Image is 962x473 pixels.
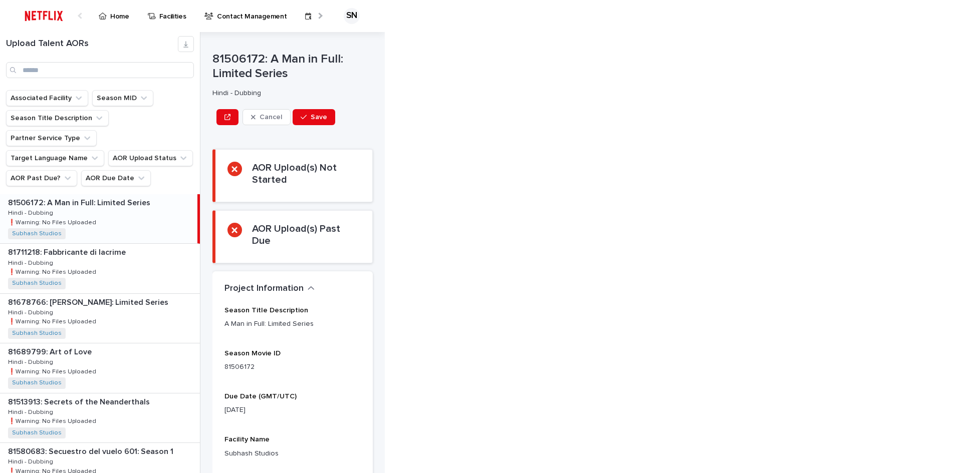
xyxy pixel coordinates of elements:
h1: Upload Talent AORs [6,39,178,50]
a: Subhash Studios [12,230,62,237]
a: Subhash Studios [12,379,62,386]
p: 81513913: Secrets of the Neanderthals [8,395,152,407]
p: ❗️Warning: No Files Uploaded [8,416,98,425]
p: ❗️Warning: No Files Uploaded [8,267,98,276]
p: Hindi - Dubbing [8,357,55,366]
span: Season Title Description [224,307,308,314]
p: Hindi - Dubbing [8,307,55,316]
button: Associated Facility [6,90,88,106]
p: 81711218: Fabbricante di lacrime [8,246,128,257]
button: AOR Past Due? [6,170,77,186]
p: Hindi - Dubbing [8,258,55,267]
img: ifQbXi3ZQGMSEF7WDB7W [20,6,68,26]
p: 81506172: A Man in Full: Limited Series [212,52,373,81]
p: Hindi - Dubbing [8,456,55,465]
button: Project Information [224,283,315,294]
p: ❗️Warning: No Files Uploaded [8,217,98,226]
button: Cancel [243,109,291,125]
span: Facility Name [224,436,270,443]
a: Subhash Studios [12,429,62,436]
p: 81506172: A Man in Full: Limited Series [8,196,152,208]
p: Hindi - Dubbing [8,208,55,217]
h2: AOR Upload(s) Not Started [252,162,360,186]
a: Subhash Studios [12,280,62,287]
p: ❗️Warning: No Files Uploaded [8,316,98,325]
span: Season Movie ID [224,350,281,357]
span: Cancel [260,114,282,121]
button: Season MID [92,90,153,106]
p: 81678766: [PERSON_NAME]: Limited Series [8,296,170,307]
button: Season Title Description [6,110,109,126]
p: [DATE] [224,405,361,415]
p: ❗️Warning: No Files Uploaded [8,366,98,375]
p: A Man in Full: Limited Series [224,319,361,329]
input: Search [6,62,194,78]
button: Save [293,109,335,125]
div: SN [344,8,360,24]
p: Subhash Studios [224,448,361,459]
span: Save [311,114,327,121]
p: 81689799: Art of Love [8,345,94,357]
h2: Project Information [224,283,304,294]
a: Subhash Studios [12,330,62,337]
span: Due Date (GMT/UTC) [224,393,297,400]
h2: AOR Upload(s) Past Due [252,223,360,247]
button: Target Language Name [6,150,104,166]
p: Hindi - Dubbing [8,407,55,416]
p: 81506172 [224,362,361,372]
p: 81580683: Secuestro del vuelo 601: Season 1 [8,445,175,456]
p: Hindi - Dubbing [212,89,369,98]
button: Partner Service Type [6,130,97,146]
button: AOR Due Date [81,170,151,186]
button: AOR Upload Status [108,150,193,166]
